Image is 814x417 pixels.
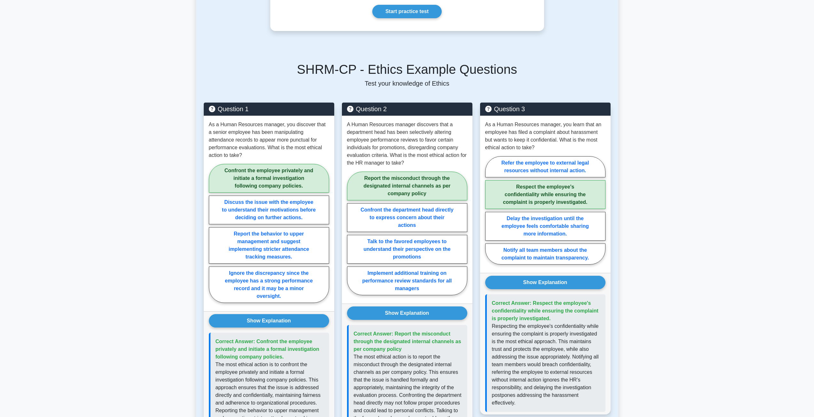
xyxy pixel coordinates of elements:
[485,156,605,177] label: Refer the employee to external legal resources without internal action.
[492,300,598,321] span: Correct Answer: Respect the employee's confidentiality while ensuring the complaint is properly i...
[347,105,467,113] h5: Question 2
[204,62,611,77] h5: SHRM-CP - Ethics Example Questions
[492,322,600,407] p: Respecting the employee's confidentiality while ensuring the complaint is properly investigated i...
[485,105,605,113] h5: Question 3
[347,266,467,295] label: Implement additional training on performance review standards for all managers
[209,227,329,264] label: Report the behavior to upper management and suggest implementing stricter attendance tracking mea...
[485,212,605,241] label: Delay the investigation until the employee feels comfortable sharing more information.
[485,180,605,209] label: Respect the employee's confidentiality while ensuring the complaint is properly investigated.
[485,121,605,151] p: As a Human Resources manager, you learn that an employee has filed a complaint about harassment b...
[354,331,461,352] span: Correct Answer: Report the misconduct through the designated internal channels as per company policy
[347,306,467,320] button: Show Explanation
[372,5,442,18] a: Start practice test
[485,243,605,265] label: Notify all team members about the complaint to maintain transparency.
[485,276,605,289] button: Show Explanation
[209,164,329,193] label: Confront the employee privately and initiate a formal investigation following company policies.
[209,105,329,113] h5: Question 1
[216,339,320,359] span: Correct Answer: Confront the employee privately and initiate a formal investigation following com...
[347,121,467,167] p: A Human Resources manager discovers that a department head has been selectively altering employee...
[347,235,467,264] label: Talk to the favored employees to understand their perspective on the promotions
[209,121,329,159] p: As a Human Resources manager, you discover that a senior employee has been manipulating attendanc...
[347,203,467,232] label: Confront the department head directly to express concern about their actions
[347,172,467,200] label: Report the misconduct through the designated internal channels as per company policy
[209,266,329,303] label: Ignore the discrepancy since the employee has a strong performance record and it may be a minor o...
[209,314,329,328] button: Show Explanation
[209,196,329,224] label: Discuss the issue with the employee to understand their motivations before deciding on further ac...
[204,80,611,87] p: Test your knowledge of Ethics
